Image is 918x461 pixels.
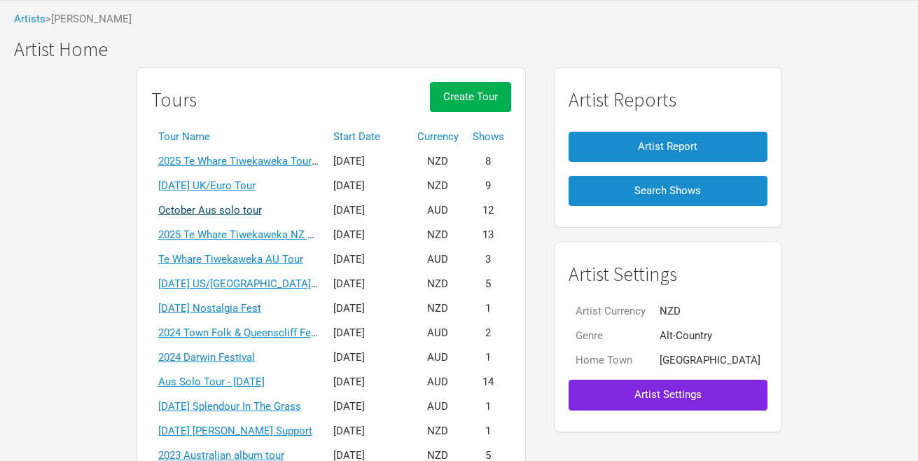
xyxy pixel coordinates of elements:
a: Artist Settings [569,373,767,417]
button: Create Tour [430,82,511,112]
td: [DATE] [326,149,410,174]
td: AUD [410,345,466,370]
a: Artist Report [569,125,767,169]
a: Aus Solo Tour - [DATE] [158,376,265,388]
td: 14 [466,370,511,394]
a: 2024 Town Folk & Queenscliff Festivals [158,326,342,339]
td: [DATE] [326,321,410,345]
td: Home Town [569,348,653,373]
h1: Tours [151,89,197,111]
a: [DATE] Nostalgia Fest [158,302,261,315]
span: Create Tour [443,90,498,103]
td: NZD [410,174,466,198]
a: [DATE] UK/Euro Tour [158,179,256,192]
th: Start Date [326,125,410,149]
th: Shows [466,125,511,149]
td: 1 [466,419,511,443]
td: [DATE] [326,174,410,198]
td: 12 [466,198,511,223]
a: Te Whare Tiwekaweka AU Tour [158,253,303,266]
a: [DATE] [PERSON_NAME] Support [158,425,312,437]
td: [DATE] [326,394,410,419]
td: 1 [466,345,511,370]
span: Artist Report [638,140,697,153]
td: [DATE] [326,223,410,247]
td: Genre [569,324,653,348]
td: NZD [410,296,466,321]
td: 5 [466,272,511,296]
a: Search Shows [569,169,767,213]
a: [DATE] US/[GEOGRAPHIC_DATA] solo tour [158,277,356,290]
td: [DATE] [326,370,410,394]
th: Currency [410,125,466,149]
td: [DATE] [326,247,410,272]
td: 2 [466,321,511,345]
a: 2025 Te Whare Tiwekaweka Tour - [GEOGRAPHIC_DATA]/[GEOGRAPHIC_DATA] [158,155,526,167]
td: AUD [410,198,466,223]
a: Create Tour [430,82,511,125]
td: Alt-Country [653,324,767,348]
td: 9 [466,174,511,198]
td: NZD [410,419,466,443]
button: Artist Settings [569,380,767,410]
td: AUD [410,247,466,272]
td: [DATE] [326,198,410,223]
a: [DATE] Splendour In The Grass [158,400,301,413]
td: [GEOGRAPHIC_DATA] [653,348,767,373]
a: Artists [14,13,46,25]
td: AUD [410,394,466,419]
button: Artist Report [569,132,767,162]
td: 1 [466,296,511,321]
h1: Artist Home [14,39,918,60]
td: NZD [410,149,466,174]
h1: Artist Reports [569,89,767,111]
th: Tour Name [151,125,326,149]
span: Artist Settings [634,388,702,401]
td: [DATE] [326,345,410,370]
td: 8 [466,149,511,174]
td: NZD [410,272,466,296]
td: NZD [410,223,466,247]
a: 2025 Te Whare Tiwekaweka NZ Tour [158,228,328,241]
td: 3 [466,247,511,272]
td: 1 [466,394,511,419]
td: AUD [410,370,466,394]
span: Search Shows [634,184,701,197]
td: Artist Currency [569,299,653,324]
td: [DATE] [326,419,410,443]
span: > [PERSON_NAME] [46,14,132,25]
a: 2024 Darwin Festival [158,351,255,364]
td: 13 [466,223,511,247]
button: Search Shows [569,176,767,206]
a: October Aus solo tour [158,204,262,216]
td: AUD [410,321,466,345]
td: NZD [653,299,767,324]
td: [DATE] [326,296,410,321]
td: [DATE] [326,272,410,296]
h1: Artist Settings [569,263,767,285]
